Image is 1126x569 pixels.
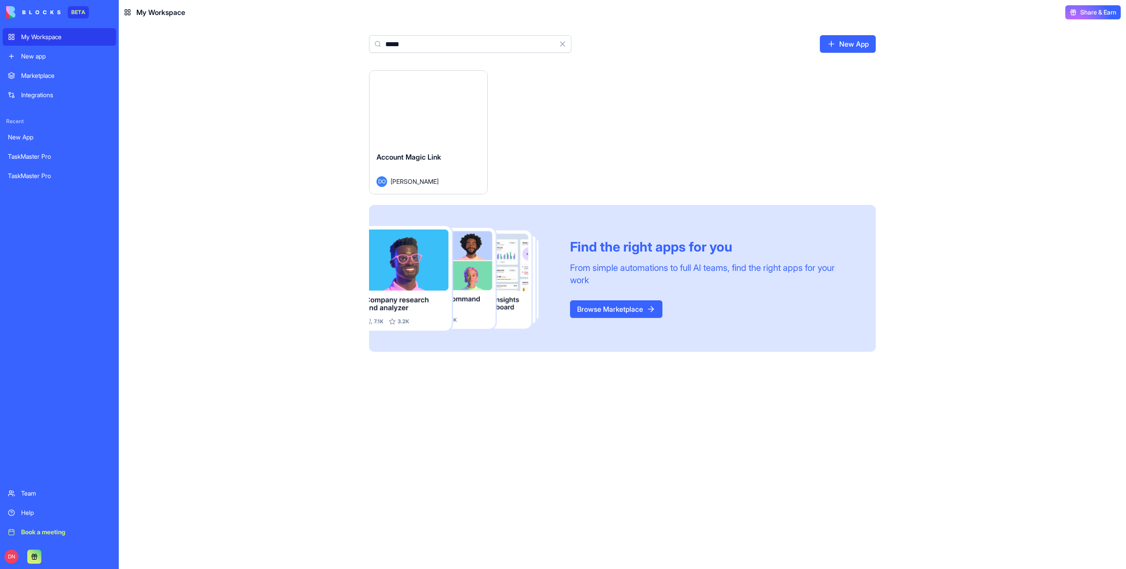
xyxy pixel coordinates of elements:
a: Team [3,485,116,502]
span: DN [4,550,18,564]
div: Help [21,508,111,517]
div: My Workspace [21,33,111,41]
a: Integrations [3,86,116,104]
a: New App [3,128,116,146]
div: TaskMaster Pro [8,171,111,180]
a: Marketplace [3,67,116,84]
img: Frame_181_egmpey.png [369,226,556,331]
a: Browse Marketplace [570,300,662,318]
div: New app [21,52,111,61]
a: New app [3,47,116,65]
a: New App [820,35,876,53]
button: Share & Earn [1065,5,1121,19]
div: TaskMaster Pro [8,152,111,161]
div: BETA [68,6,89,18]
a: BETA [6,6,89,18]
a: Help [3,504,116,522]
a: TaskMaster Pro [3,148,116,165]
div: From simple automations to full AI teams, find the right apps for your work [570,262,855,286]
span: My Workspace [136,7,185,18]
div: Find the right apps for you [570,239,855,255]
span: [PERSON_NAME] [391,177,439,186]
a: My Workspace [3,28,116,46]
div: Integrations [21,91,111,99]
a: TaskMaster Pro [3,167,116,185]
a: Account Magic LinkDO[PERSON_NAME] [369,70,488,194]
span: Account Magic Link [377,153,441,161]
div: Marketplace [21,71,111,80]
div: Book a meeting [21,528,111,536]
span: Share & Earn [1080,8,1116,17]
div: Team [21,489,111,498]
img: logo [6,6,61,18]
a: Book a meeting [3,523,116,541]
span: Recent [3,118,116,125]
span: DO [377,176,387,187]
div: New App [8,133,111,142]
